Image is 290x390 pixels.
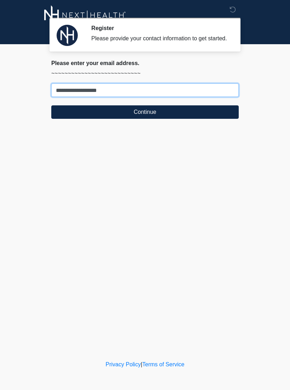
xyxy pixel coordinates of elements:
div: Please provide your contact information to get started. [91,34,228,43]
img: Agent Avatar [57,25,78,46]
img: Next-Health Logo [44,5,126,25]
h2: Please enter your email address. [51,60,239,66]
a: Terms of Service [142,361,184,367]
p: ~~~~~~~~~~~~~~~~~~~~~~~~~~~ [51,69,239,78]
a: Privacy Policy [106,361,141,367]
button: Continue [51,105,239,119]
a: | [141,361,142,367]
